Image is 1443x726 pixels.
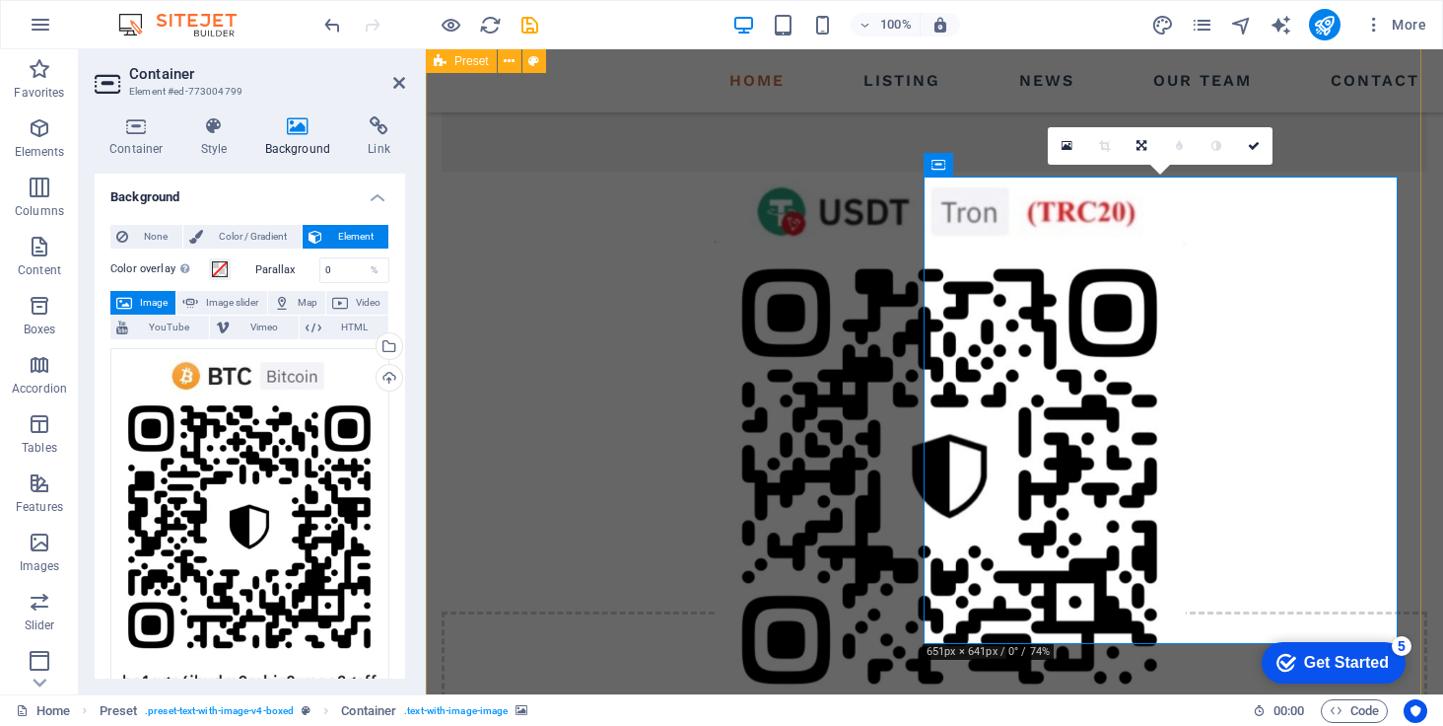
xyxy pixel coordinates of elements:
h3: Element #ed-773004799 [129,83,366,101]
button: Vimeo [210,316,298,339]
span: Color / Gradient [209,225,296,249]
span: Video [354,291,382,315]
p: Tables [22,440,57,456]
a: Change orientation [1123,127,1160,165]
span: None [134,225,176,249]
p: Favorites [14,85,64,101]
h2: Container [129,65,405,83]
p: Boxes [24,322,56,337]
button: design [1151,13,1175,36]
button: pages [1191,13,1214,36]
span: Element [328,225,382,249]
span: Image [138,291,170,315]
span: . text-with-image-image [404,699,508,723]
button: Element [303,225,388,249]
i: Undo: Change image (Ctrl+Z) [321,14,344,36]
i: On resize automatically adjust zoom level to fit chosen device. [931,16,949,34]
button: Color / Gradient [183,225,302,249]
h4: Background [95,174,405,209]
h4: Style [186,116,250,158]
span: 00 00 [1273,699,1304,723]
h6: Session time [1253,699,1305,723]
button: text_generator [1270,13,1293,36]
p: Images [20,558,60,574]
i: This element contains a background [515,705,527,716]
button: publish [1309,9,1340,40]
span: Vimeo [236,316,292,339]
h4: Container [95,116,186,158]
h4: Background [250,116,354,158]
button: Map [268,291,325,315]
button: undo [320,13,344,36]
a: Select files from the file manager, stock photos, or upload file(s) [1048,127,1085,165]
button: HTML [300,316,388,339]
span: Map [296,291,319,315]
p: Content [18,262,61,278]
button: None [110,225,182,249]
button: navigator [1230,13,1254,36]
p: Columns [15,203,64,219]
a: Confirm ( Ctrl ⏎ ) [1235,127,1272,165]
nav: breadcrumb [100,699,528,723]
button: Click here to leave preview mode and continue editing [439,13,462,36]
button: Code [1321,699,1388,723]
button: Video [326,291,388,315]
p: Accordion [12,381,67,397]
div: % [361,258,388,282]
h4: Link [353,116,405,158]
i: Save (Ctrl+S) [518,14,541,36]
p: Features [16,499,63,515]
a: Click to cancel selection. Double-click to open Pages [16,699,70,723]
span: More [1364,15,1426,35]
div: Get Started [62,22,147,39]
button: 100% [851,13,921,36]
img: Editor Logo [113,13,261,36]
i: AI Writer [1270,14,1292,36]
button: save [517,13,541,36]
span: Preset [454,55,489,67]
div: Get Started 5 items remaining, 0% complete [20,10,164,51]
div: 200-S25AtiiOBq290jF1Ag76Tg.jpeg [110,348,389,725]
span: Image slider [204,291,260,315]
button: Image [110,291,175,315]
span: YouTube [134,316,203,339]
i: Navigator [1230,14,1253,36]
span: : [1287,703,1290,718]
i: This element is a customizable preset [302,705,310,716]
p: Slider [25,617,55,633]
span: . preset-text-with-image-v4-boxed [145,699,294,723]
a: Crop mode [1085,127,1123,165]
p: Elements [15,144,65,160]
button: Image slider [176,291,266,315]
span: Click to select. Double-click to edit [341,699,396,723]
button: YouTube [110,316,209,339]
a: Greyscale [1198,127,1235,165]
label: Color overlay [110,257,209,281]
button: reload [478,13,502,36]
span: HTML [327,316,382,339]
a: Blur [1160,127,1198,165]
button: Usercentrics [1404,699,1427,723]
div: 5 [150,4,170,24]
button: More [1356,9,1434,40]
i: Publish [1313,14,1336,36]
label: Parallax [255,264,319,275]
span: Click to select. Double-click to edit [100,699,138,723]
h6: 100% [880,13,912,36]
span: Code [1330,699,1379,723]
